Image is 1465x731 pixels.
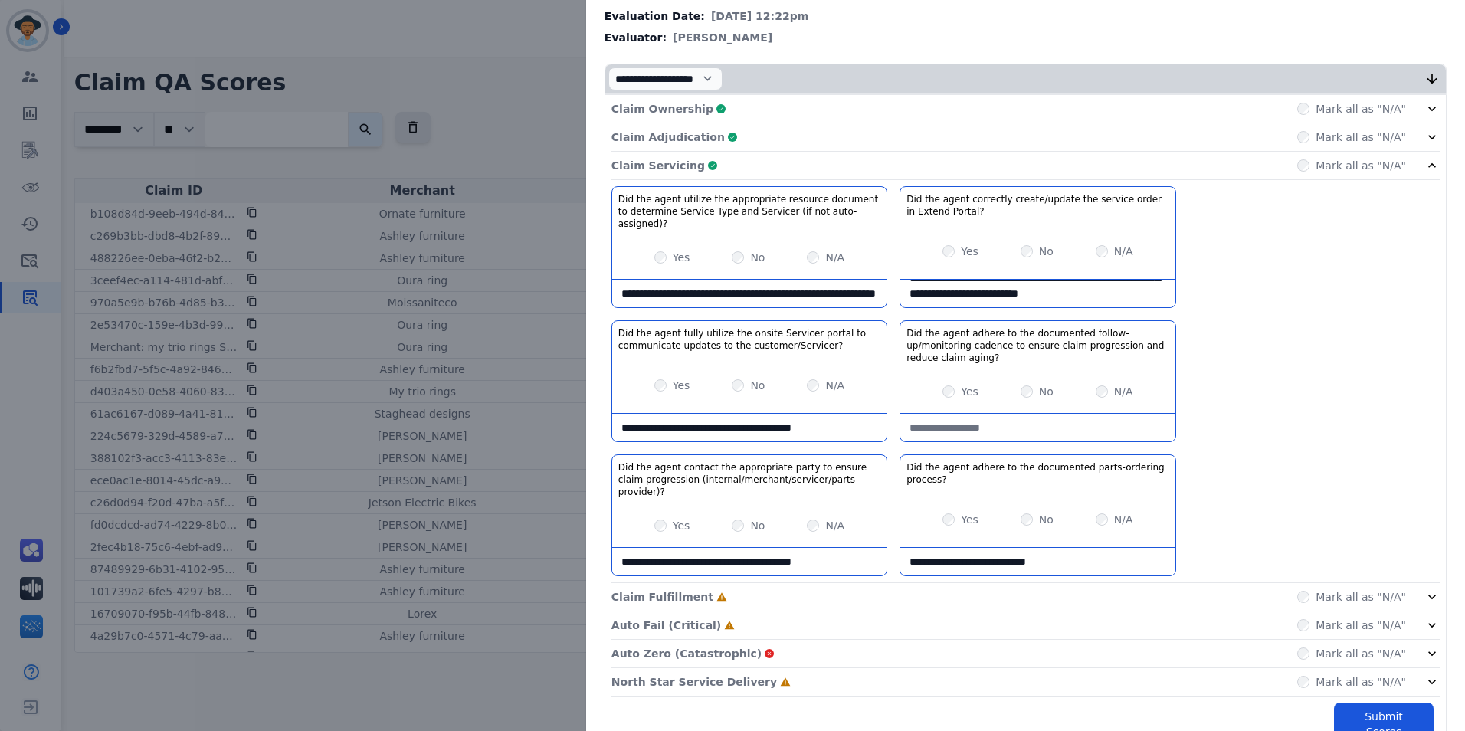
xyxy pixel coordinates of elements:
p: Claim Fulfillment [611,589,713,605]
label: Yes [673,518,690,533]
label: N/A [1114,244,1133,259]
label: No [1039,384,1054,399]
div: Evaluation Date: [605,8,1447,24]
p: Auto Zero (Catastrophic) [611,646,762,661]
span: [DATE] 12:22pm [711,8,808,24]
span: [PERSON_NAME] [673,30,772,45]
label: No [1039,512,1054,527]
label: N/A [825,518,844,533]
h3: Did the agent correctly create/update the service order in Extend Portal? [906,193,1168,218]
label: Mark all as "N/A" [1316,646,1406,661]
label: No [1039,244,1054,259]
label: Mark all as "N/A" [1316,129,1406,145]
p: Claim Servicing [611,158,705,173]
p: Claim Adjudication [611,129,725,145]
label: Mark all as "N/A" [1316,589,1406,605]
label: N/A [1114,512,1133,527]
label: N/A [825,250,844,265]
label: N/A [1114,384,1133,399]
label: Yes [673,378,690,393]
h3: Did the agent fully utilize the onsite Servicer portal to communicate updates to the customer/Ser... [618,327,880,352]
label: No [750,250,765,265]
label: Mark all as "N/A" [1316,618,1406,633]
p: Claim Ownership [611,101,713,116]
p: North Star Service Delivery [611,674,777,690]
div: Evaluator: [605,30,1447,45]
h3: Did the agent utilize the appropriate resource document to determine Service Type and Servicer (i... [618,193,880,230]
h3: Did the agent adhere to the documented parts-ordering process? [906,461,1168,486]
label: Yes [673,250,690,265]
label: Mark all as "N/A" [1316,674,1406,690]
label: Yes [961,244,978,259]
label: Mark all as "N/A" [1316,158,1406,173]
p: Auto Fail (Critical) [611,618,721,633]
label: No [750,518,765,533]
label: Yes [961,512,978,527]
label: N/A [825,378,844,393]
label: No [750,378,765,393]
h3: Did the agent contact the appropriate party to ensure claim progression (internal/merchant/servic... [618,461,880,498]
label: Yes [961,384,978,399]
label: Mark all as "N/A" [1316,101,1406,116]
h3: Did the agent adhere to the documented follow-up/monitoring cadence to ensure claim progression a... [906,327,1168,364]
